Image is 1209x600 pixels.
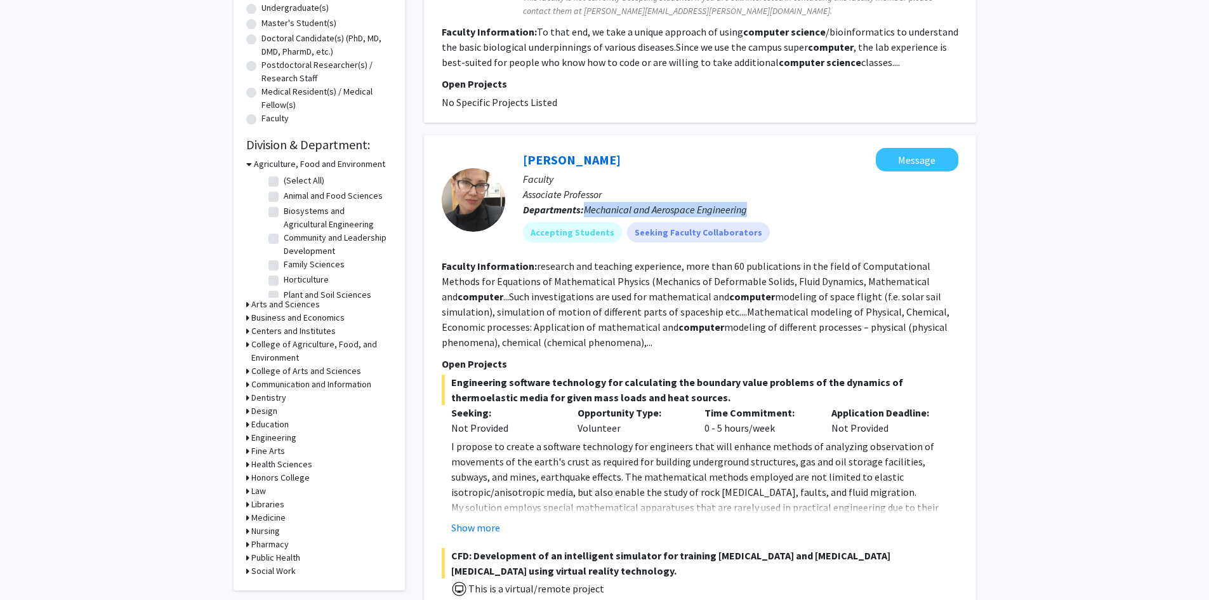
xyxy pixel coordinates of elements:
[254,157,385,171] h3: Agriculture, Food and Environment
[442,260,537,272] b: Faculty Information:
[246,137,392,152] h2: Division & Department:
[695,405,822,436] div: 0 - 5 hours/week
[678,321,724,333] b: computer
[442,356,958,371] p: Open Projects
[523,152,621,168] a: [PERSON_NAME]
[704,405,812,420] p: Time Commitment:
[251,524,280,538] h3: Nursing
[251,444,285,458] h3: Fine Arts
[10,543,54,590] iframe: Chat
[808,41,854,53] b: computer
[251,391,286,404] h3: Dentistry
[523,187,958,202] p: Associate Professor
[261,58,392,85] label: Postdoctoral Researcher(s) / Research Staff
[451,420,559,436] div: Not Provided
[251,364,361,378] h3: College of Arts and Sciences
[791,25,826,38] b: science
[284,288,371,302] label: Plant and Soil Sciences
[251,484,266,498] h3: Law
[251,511,286,524] h3: Medicine
[876,148,958,171] button: Message Bakhyt Alipova
[251,431,296,444] h3: Engineering
[251,471,310,484] h3: Honors College
[284,258,345,271] label: Family Sciences
[251,498,284,511] h3: Libraries
[251,564,296,578] h3: Social Work
[284,273,329,286] label: Horticulture
[743,25,789,38] b: computer
[261,112,289,125] label: Faculty
[442,260,949,349] fg-read-more: research and teaching experience, more than 60 publications in the field of Computational Methods...
[729,290,775,303] b: computer
[442,96,557,109] span: No Specific Projects Listed
[523,203,584,216] b: Departments:
[442,76,958,91] p: Open Projects
[584,203,747,216] span: Mechanical and Aerospace Engineering
[627,222,770,243] mat-chip: Seeking Faculty Collaborators
[568,405,695,436] div: Volunteer
[261,32,392,58] label: Doctoral Candidate(s) (PhD, MD, DMD, PharmD, etc.)
[451,405,559,420] p: Seeking:
[284,231,389,258] label: Community and Leadership Development
[251,324,336,338] h3: Centers and Institutes
[261,1,329,15] label: Undergraduate(s)
[451,439,958,500] p: I propose to create a software technology for engineers that will enhance methods of analyzing ob...
[458,290,503,303] b: computer
[261,85,392,112] label: Medical Resident(s) / Medical Fellow(s)
[251,378,371,391] h3: Communication and Information
[251,338,392,364] h3: College of Agriculture, Food, and Environment
[467,582,604,595] span: This is a virtual/remote project
[261,17,336,30] label: Master's Student(s)
[442,375,958,405] span: Engineering software technology for calculating the boundary value problems of the dynamics of th...
[523,171,958,187] p: Faculty
[523,222,622,243] mat-chip: Accepting Students
[284,204,389,231] label: Biosystems and Agricultural Engineering
[779,56,824,69] b: computer
[831,405,939,420] p: Application Deadline:
[284,174,324,187] label: (Select All)
[442,25,537,38] b: Faculty Information:
[451,520,500,535] button: Show more
[251,538,289,551] h3: Pharmacy
[442,548,958,578] span: CFD: Development of an intelligent simulator for training [MEDICAL_DATA] and [MEDICAL_DATA] [MEDI...
[251,311,345,324] h3: Business and Economics
[578,405,685,420] p: Opportunity Type:
[442,25,958,69] fg-read-more: To that end, we take a unique approach of using /bioinformatics to understand the basic biologica...
[826,56,861,69] b: science
[822,405,949,436] div: Not Provided
[251,551,300,564] h3: Public Health
[251,298,320,311] h3: Arts and Sciences
[251,404,277,418] h3: Design
[251,418,289,431] h3: Education
[284,189,383,203] label: Animal and Food Sciences
[251,458,312,471] h3: Health Sciences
